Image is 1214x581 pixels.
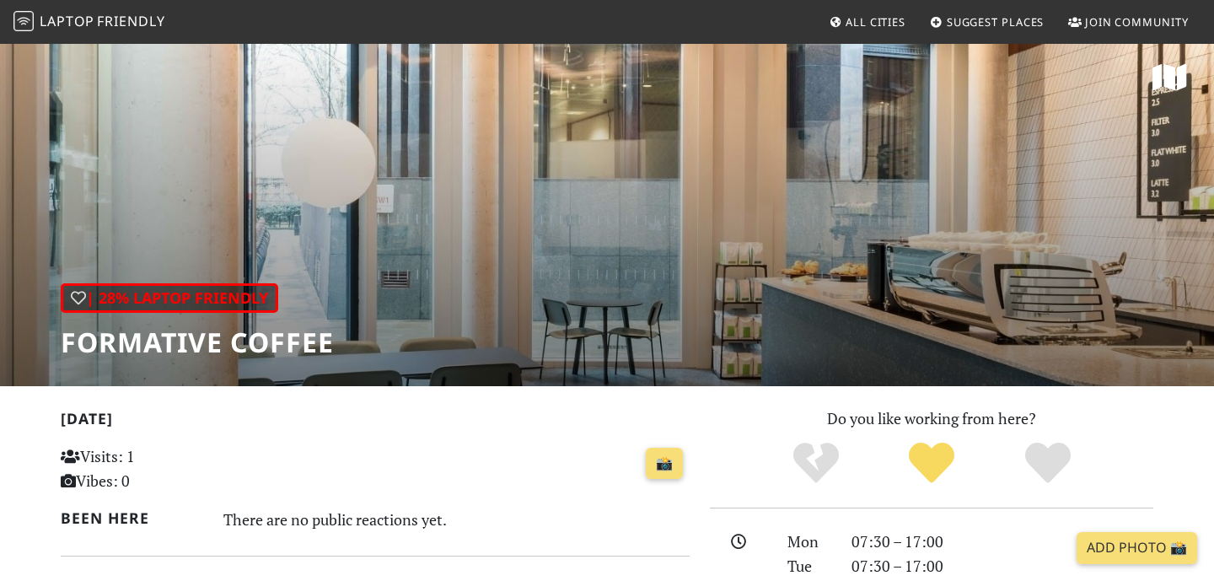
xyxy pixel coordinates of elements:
h2: [DATE] [61,410,690,434]
a: All Cities [822,7,912,37]
div: 07:30 – 17:00 [841,554,1163,578]
a: 📸 [646,448,683,480]
div: Tue [777,554,841,578]
a: LaptopFriendly LaptopFriendly [13,8,165,37]
img: LaptopFriendly [13,11,34,31]
p: Visits: 1 Vibes: 0 [61,444,257,493]
p: Do you like working from here? [710,406,1153,431]
div: 07:30 – 17:00 [841,530,1163,554]
span: All Cities [846,14,905,30]
div: Definitely! [990,440,1106,487]
span: Suggest Places [947,14,1045,30]
a: Join Community [1061,7,1195,37]
div: No [758,440,874,487]
span: Friendly [97,12,164,30]
a: Suggest Places [923,7,1051,37]
div: | 28% Laptop Friendly [61,283,278,313]
div: There are no public reactions yet. [223,506,690,533]
h2: Been here [61,509,203,527]
span: Laptop [40,12,94,30]
span: Join Community [1085,14,1189,30]
a: Add Photo 📸 [1077,532,1197,564]
div: Yes [873,440,990,487]
div: Mon [777,530,841,554]
h1: Formative Coffee [61,326,334,358]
